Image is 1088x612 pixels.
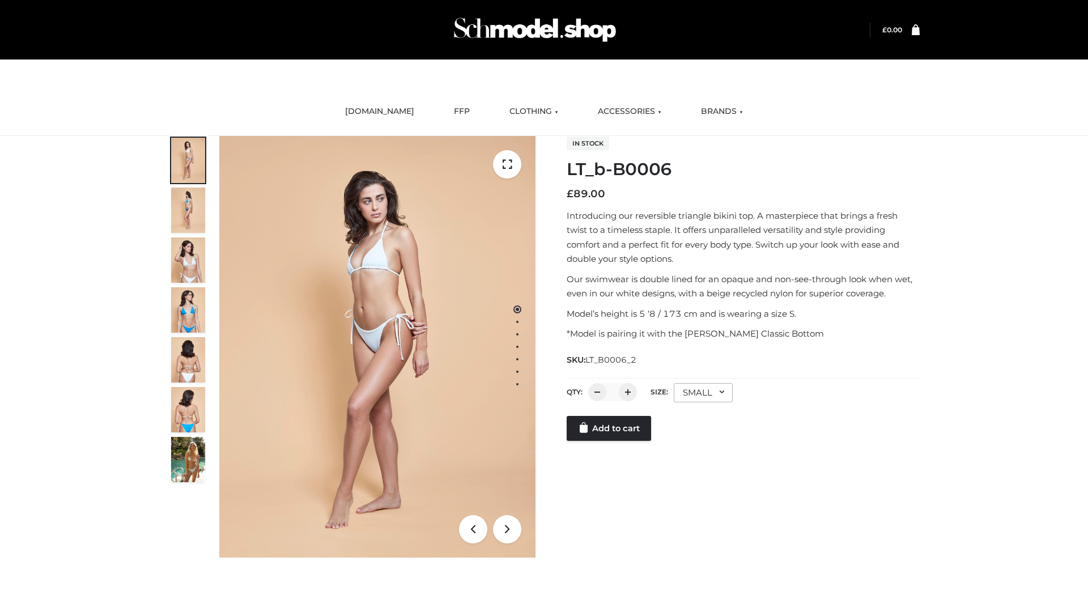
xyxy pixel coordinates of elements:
[171,188,205,233] img: ArielClassicBikiniTop_CloudNine_AzureSky_OW114ECO_2-scaled.jpg
[567,416,651,441] a: Add to cart
[567,209,920,266] p: Introducing our reversible triangle bikini top. A masterpiece that brings a fresh twist to a time...
[219,136,535,558] img: LT_b-B0006
[651,388,668,396] label: Size:
[445,99,478,124] a: FFP
[171,237,205,283] img: ArielClassicBikiniTop_CloudNine_AzureSky_OW114ECO_3-scaled.jpg
[450,7,620,52] img: Schmodel Admin 964
[567,388,583,396] label: QTY:
[567,307,920,321] p: Model’s height is 5 ‘8 / 173 cm and is wearing a size S.
[171,138,205,183] img: ArielClassicBikiniTop_CloudNine_AzureSky_OW114ECO_1-scaled.jpg
[337,99,423,124] a: [DOMAIN_NAME]
[882,25,887,34] span: £
[882,25,902,34] a: £0.00
[567,159,920,180] h1: LT_b-B0006
[567,188,573,200] span: £
[171,337,205,382] img: ArielClassicBikiniTop_CloudNine_AzureSky_OW114ECO_7-scaled.jpg
[692,99,751,124] a: BRANDS
[674,383,733,402] div: SMALL
[882,25,902,34] bdi: 0.00
[567,188,605,200] bdi: 89.00
[171,387,205,432] img: ArielClassicBikiniTop_CloudNine_AzureSky_OW114ECO_8-scaled.jpg
[567,326,920,341] p: *Model is pairing it with the [PERSON_NAME] Classic Bottom
[567,353,637,367] span: SKU:
[567,137,609,150] span: In stock
[501,99,567,124] a: CLOTHING
[567,272,920,301] p: Our swimwear is double lined for an opaque and non-see-through look when wet, even in our white d...
[589,99,670,124] a: ACCESSORIES
[585,355,636,365] span: LT_B0006_2
[171,437,205,482] img: Arieltop_CloudNine_AzureSky2.jpg
[171,287,205,333] img: ArielClassicBikiniTop_CloudNine_AzureSky_OW114ECO_4-scaled.jpg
